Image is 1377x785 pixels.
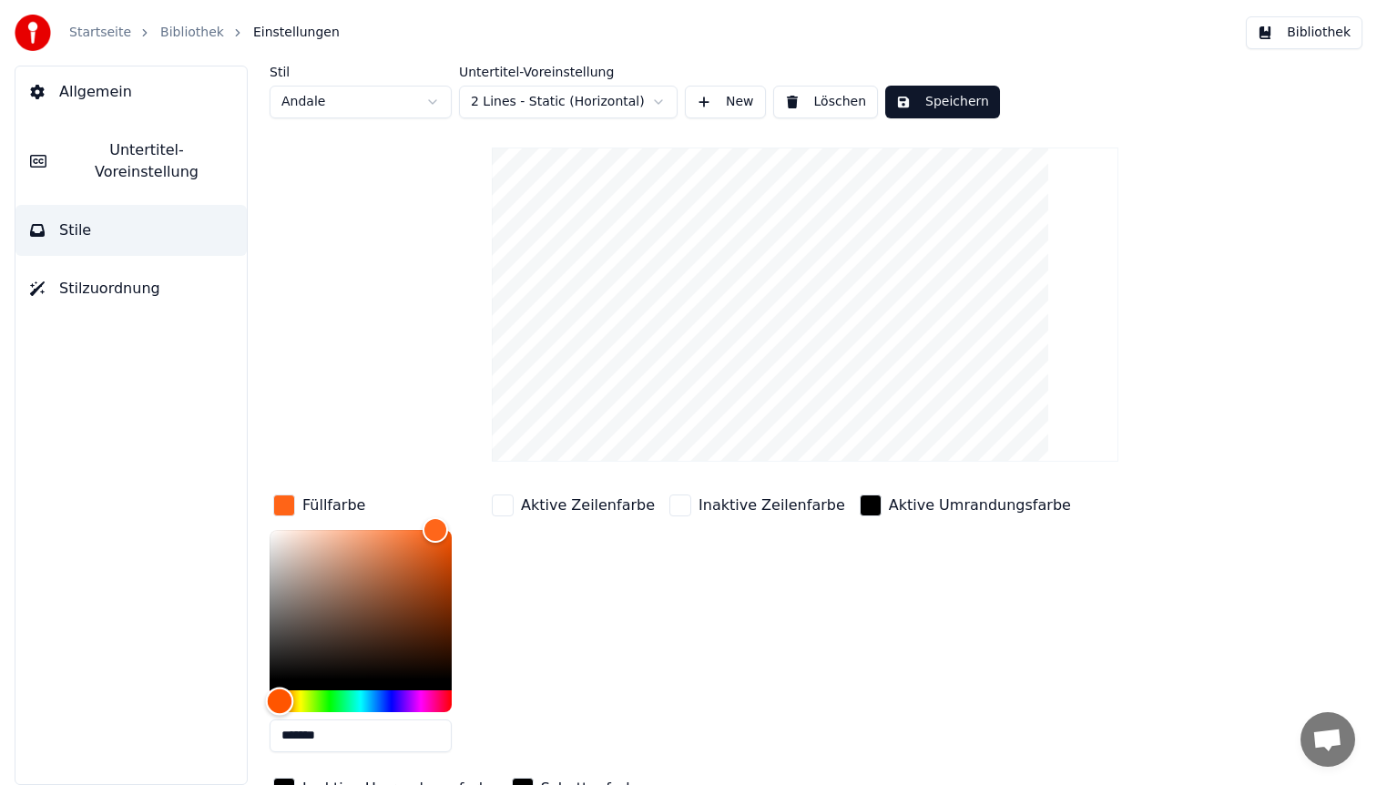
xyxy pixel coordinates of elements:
[1300,712,1355,767] div: Chat öffnen
[15,15,51,51] img: youka
[15,125,247,198] button: Untertitel-Voreinstellung
[666,491,849,520] button: Inaktive Zeilenfarbe
[270,66,452,78] label: Stil
[253,24,340,42] span: Einstellungen
[61,139,232,183] span: Untertitel-Voreinstellung
[270,530,452,679] div: Color
[459,66,678,78] label: Untertitel-Voreinstellung
[885,86,1000,118] button: Speichern
[302,494,365,516] div: Füllfarbe
[856,491,1075,520] button: Aktive Umrandungsfarbe
[270,491,369,520] button: Füllfarbe
[15,205,247,256] button: Stile
[270,690,452,712] div: Hue
[69,24,340,42] nav: breadcrumb
[685,86,766,118] button: New
[59,219,91,241] span: Stile
[69,24,131,42] a: Startseite
[59,81,132,103] span: Allgemein
[59,278,160,300] span: Stilzuordnung
[1246,16,1362,49] button: Bibliothek
[15,66,247,117] button: Allgemein
[15,263,247,314] button: Stilzuordnung
[699,494,845,516] div: Inaktive Zeilenfarbe
[889,494,1071,516] div: Aktive Umrandungsfarbe
[488,491,658,520] button: Aktive Zeilenfarbe
[521,494,655,516] div: Aktive Zeilenfarbe
[160,24,224,42] a: Bibliothek
[773,86,878,118] button: Löschen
